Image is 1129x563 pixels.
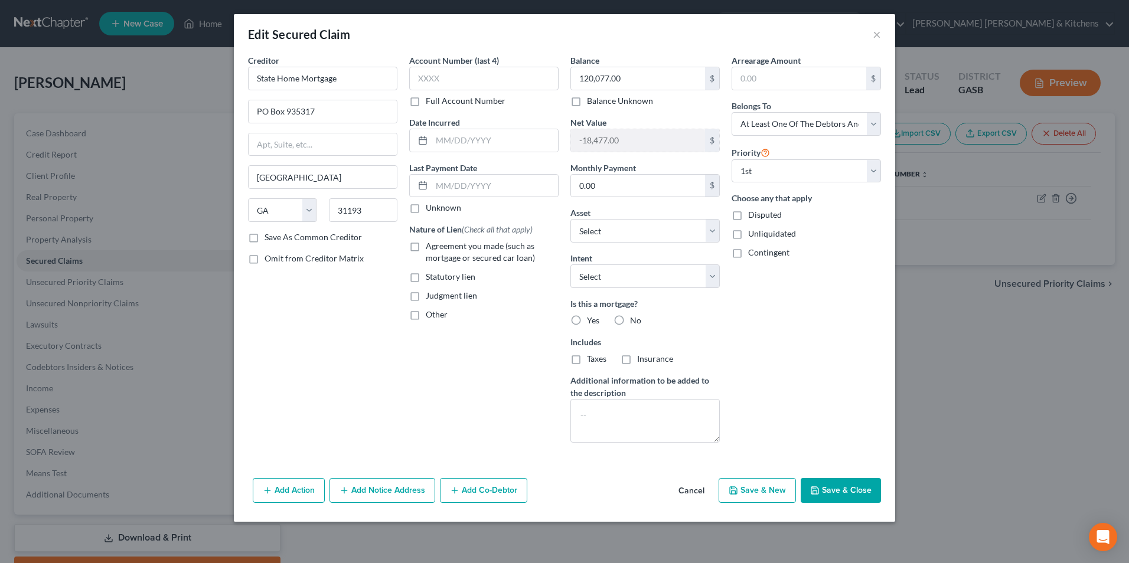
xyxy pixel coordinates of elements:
[748,228,796,238] span: Unliquidated
[249,133,397,156] input: Apt, Suite, etc...
[440,478,527,503] button: Add Co-Debtor
[570,297,720,310] label: Is this a mortgage?
[329,198,398,222] input: Enter zip...
[873,27,881,41] button: ×
[571,175,705,197] input: 0.00
[570,252,592,264] label: Intent
[426,309,448,319] span: Other
[570,162,636,174] label: Monthly Payment
[432,129,558,152] input: MM/DD/YYYY
[409,116,460,129] label: Date Incurred
[249,166,397,188] input: Enter city...
[669,479,714,503] button: Cancel
[249,100,397,123] input: Enter address...
[587,315,599,325] span: Yes
[748,247,789,257] span: Contingent
[426,95,505,107] label: Full Account Number
[732,67,866,90] input: 0.00
[705,129,719,152] div: $
[570,208,590,218] span: Asset
[630,315,641,325] span: No
[570,116,606,129] label: Net Value
[265,231,362,243] label: Save As Common Creditor
[426,271,475,281] span: Statutory lien
[705,67,719,90] div: $
[571,129,705,152] input: 0.00
[409,54,499,67] label: Account Number (last 4)
[409,162,477,174] label: Last Payment Date
[587,95,653,107] label: Balance Unknown
[248,55,279,66] span: Creditor
[329,478,435,503] button: Add Notice Address
[748,210,782,220] span: Disputed
[570,336,720,348] label: Includes
[1089,523,1117,551] div: Open Intercom Messenger
[637,353,673,364] span: Insurance
[462,224,533,234] span: (Check all that apply)
[732,101,771,111] span: Belongs To
[570,54,599,67] label: Balance
[426,202,461,214] label: Unknown
[801,478,881,503] button: Save & Close
[248,67,397,90] input: Search creditor by name...
[265,253,364,263] span: Omit from Creditor Matrix
[571,67,705,90] input: 0.00
[732,145,770,159] label: Priority
[409,67,559,90] input: XXXX
[426,241,535,263] span: Agreement you made (such as mortgage or secured car loan)
[866,67,880,90] div: $
[732,192,881,204] label: Choose any that apply
[432,175,558,197] input: MM/DD/YYYY
[587,353,606,364] span: Taxes
[732,54,801,67] label: Arrearage Amount
[705,175,719,197] div: $
[570,374,720,399] label: Additional information to be added to the description
[253,478,325,503] button: Add Action
[719,478,796,503] button: Save & New
[248,26,350,42] div: Edit Secured Claim
[426,290,477,300] span: Judgment lien
[409,223,533,235] label: Nature of Lien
